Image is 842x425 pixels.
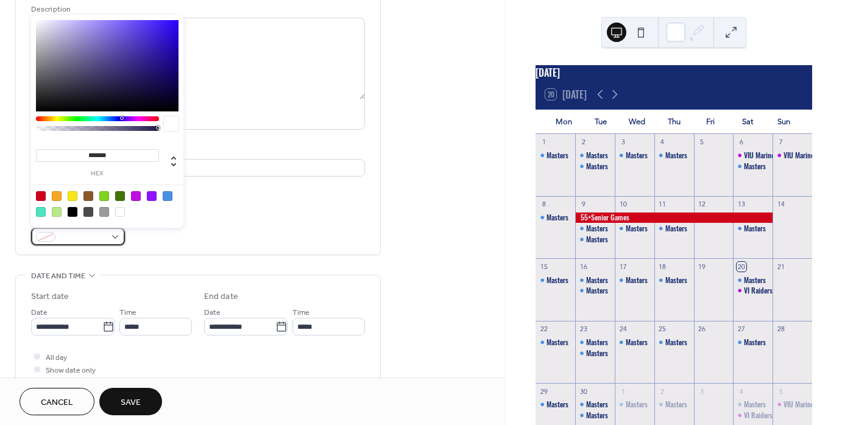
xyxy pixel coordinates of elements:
[83,207,93,217] div: #4A4A4A
[618,262,628,271] div: 17
[656,110,692,134] div: Thu
[547,399,568,410] div: Masters
[147,191,157,201] div: #9013FE
[547,150,568,161] div: Masters
[575,348,615,359] div: Masters
[744,161,766,172] div: Masters
[586,410,608,421] div: Masters
[586,234,608,245] div: Masters
[737,200,746,209] div: 13
[575,150,615,161] div: Masters
[654,337,694,348] div: Masters
[658,325,667,334] div: 25
[654,399,694,410] div: Masters
[698,138,707,147] div: 5
[658,138,667,147] div: 4
[99,388,162,415] button: Save
[539,138,548,147] div: 1
[204,306,221,319] span: Date
[615,399,654,410] div: Masters
[615,150,654,161] div: Masters
[744,286,797,296] div: VI Raiders referees
[575,161,615,172] div: Masters
[698,200,707,209] div: 12
[586,286,608,296] div: Masters
[83,191,93,201] div: #8B572A
[586,223,608,234] div: Masters
[46,364,96,377] span: Show date only
[586,150,608,161] div: Masters
[654,275,694,286] div: Masters
[626,337,648,348] div: Masters
[31,144,363,157] div: Location
[204,290,238,303] div: End date
[737,138,746,147] div: 6
[115,207,125,217] div: #FFFFFF
[737,262,746,271] div: 20
[733,223,773,234] div: Masters
[586,161,608,172] div: Masters
[575,337,615,348] div: Masters
[579,325,588,334] div: 23
[619,110,656,134] div: Wed
[31,3,363,16] div: Description
[575,275,615,286] div: Masters
[615,223,654,234] div: Masters
[618,387,628,396] div: 1
[733,337,773,348] div: Masters
[744,275,766,286] div: Masters
[698,387,707,396] div: 3
[68,191,77,201] div: #F8E71C
[52,207,62,217] div: #B8E986
[776,262,785,271] div: 21
[539,387,548,396] div: 29
[733,410,773,421] div: VI Raiders referees
[586,399,608,410] div: Masters
[19,388,94,415] a: Cancel
[579,138,588,147] div: 2
[31,306,48,319] span: Date
[41,396,73,409] span: Cancel
[579,387,588,396] div: 30
[539,325,548,334] div: 22
[733,399,773,410] div: Masters
[115,191,125,201] div: #417505
[615,275,654,286] div: Masters
[31,270,85,283] span: Date and time
[665,275,687,286] div: Masters
[545,110,582,134] div: Mon
[575,286,615,296] div: Masters
[536,275,575,286] div: Masters
[36,207,46,217] div: #50E3C2
[586,337,608,348] div: Masters
[776,138,785,147] div: 7
[536,399,575,410] div: Masters
[68,207,77,217] div: #000000
[766,110,802,134] div: Sun
[163,191,172,201] div: #4A90E2
[626,399,648,410] div: Masters
[776,325,785,334] div: 28
[654,150,694,161] div: Masters
[131,191,141,201] div: #BD10E0
[586,348,608,359] div: Masters
[119,306,136,319] span: Time
[536,212,575,223] div: Masters
[698,262,707,271] div: 19
[692,110,729,134] div: Fri
[99,207,109,217] div: #9B9B9B
[626,275,648,286] div: Masters
[665,399,687,410] div: Masters
[665,150,687,161] div: Masters
[658,387,667,396] div: 2
[744,150,804,161] div: VIU Mariners referees
[615,337,654,348] div: Masters
[733,286,773,296] div: VI Raiders referees
[733,275,773,286] div: Masters
[618,325,628,334] div: 24
[733,161,773,172] div: Masters
[99,191,109,201] div: #7ED321
[52,191,62,201] div: #F5A623
[744,399,766,410] div: Masters
[121,396,141,409] span: Save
